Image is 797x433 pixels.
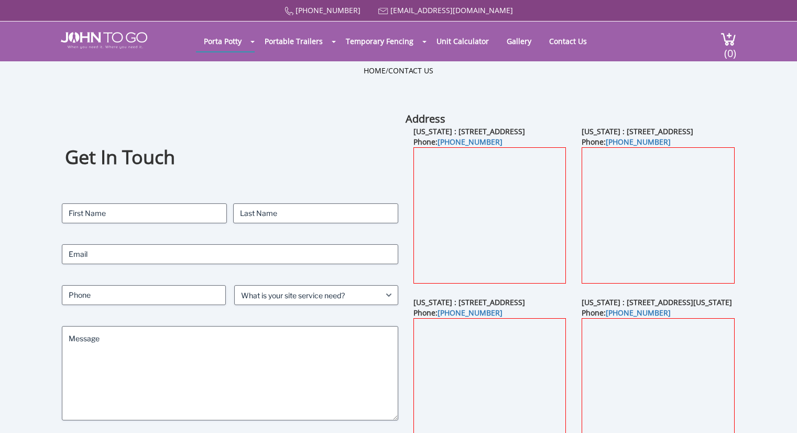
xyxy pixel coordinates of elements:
[285,7,293,16] img: Call
[406,112,445,126] b: Address
[541,31,595,51] a: Contact Us
[438,137,503,147] a: [PHONE_NUMBER]
[582,308,671,318] b: Phone:
[65,145,395,170] h1: Get In Touch
[413,308,503,318] b: Phone:
[413,126,525,136] b: [US_STATE] : [STREET_ADDRESS]
[413,137,503,147] b: Phone:
[196,31,249,51] a: Porta Potty
[296,5,361,15] a: [PHONE_NUMBER]
[388,66,433,75] a: Contact Us
[606,308,671,318] a: [PHONE_NUMBER]
[499,31,539,51] a: Gallery
[364,66,433,76] ul: /
[429,31,497,51] a: Unit Calculator
[62,244,399,264] input: Email
[582,126,693,136] b: [US_STATE] : [STREET_ADDRESS]
[364,66,386,75] a: Home
[378,8,388,15] img: Mail
[338,31,421,51] a: Temporary Fencing
[582,137,671,147] b: Phone:
[582,297,732,307] b: [US_STATE] : [STREET_ADDRESS][US_STATE]
[390,5,513,15] a: [EMAIL_ADDRESS][DOMAIN_NAME]
[233,203,398,223] input: Last Name
[606,137,671,147] a: [PHONE_NUMBER]
[413,297,525,307] b: [US_STATE] : [STREET_ADDRESS]
[438,308,503,318] a: [PHONE_NUMBER]
[61,32,147,49] img: JOHN to go
[724,38,736,60] span: (0)
[62,285,226,305] input: Phone
[720,32,736,46] img: cart a
[257,31,331,51] a: Portable Trailers
[62,203,227,223] input: First Name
